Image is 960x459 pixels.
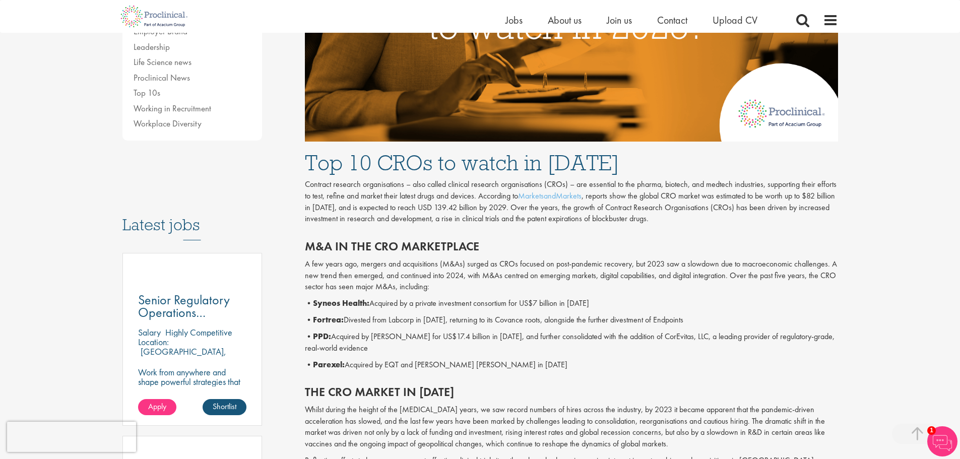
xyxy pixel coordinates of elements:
span: Salary [138,326,161,338]
p: • Acquired by [PERSON_NAME] for US$17.4 billion in [DATE], and further consolidated with the addi... [305,331,838,354]
img: Chatbot [927,426,957,456]
a: Senior Regulatory Operations Consultant [138,294,247,319]
a: Apply [138,399,176,415]
a: MarketsandMarkets [518,190,582,201]
p: A few years ago, mergers and acquisitions (M&As) surged as CROs focused on post-pandemic recovery... [305,258,838,293]
span: 1 [927,426,936,435]
p: • Acquired by a private investment consortium for US$7 billion in [DATE] [305,298,838,309]
b: Syneos Health: [313,298,369,308]
p: Work from anywhere and shape powerful strategies that drive results! Enjoy the freedom of remote ... [138,367,247,425]
a: Top 10s [134,87,160,98]
h1: Top 10 CROs to watch in [DATE] [305,152,838,174]
p: Highly Competitive [165,326,232,338]
a: Jobs [505,14,523,27]
b: Fortrea: [313,314,344,325]
p: Whilst during the height of the [MEDICAL_DATA] years, we saw record numbers of hires across the i... [305,404,838,450]
a: Upload CV [713,14,757,27]
p: [GEOGRAPHIC_DATA], [GEOGRAPHIC_DATA] [138,346,226,367]
span: Location: [138,336,169,348]
a: Contact [657,14,687,27]
a: Life Science news [134,56,191,68]
span: Apply [148,401,166,412]
p: Contract research organisations – also called clinical research organisations (CROs) – are essent... [305,179,838,225]
a: Join us [607,14,632,27]
h3: Latest jobs [122,191,263,240]
p: • Divested from Labcorp in [DATE], returning to its Covance roots, alongside the further divestme... [305,314,838,326]
b: Parexel: [313,359,345,370]
a: Shortlist [203,399,246,415]
p: • Acquired by EQT and [PERSON_NAME] [PERSON_NAME] in [DATE] [305,359,838,371]
a: Working in Recruitment [134,103,211,114]
iframe: reCAPTCHA [7,422,136,452]
h2: The CRO market in [DATE] [305,385,838,399]
b: PPD: [313,331,331,342]
a: About us [548,14,582,27]
a: Workplace Diversity [134,118,202,129]
a: Proclinical News [134,72,190,83]
h2: M&A in the CRO marketplace [305,240,838,253]
a: Leadership [134,41,170,52]
span: Senior Regulatory Operations Consultant [138,291,230,334]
